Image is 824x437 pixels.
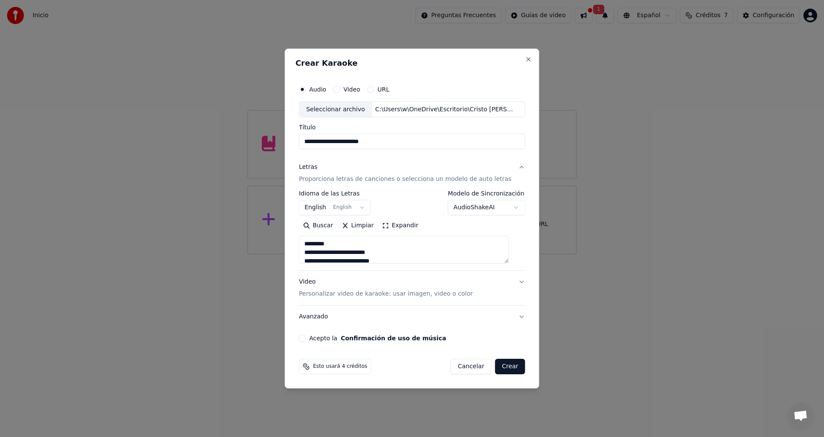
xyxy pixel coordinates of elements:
label: Modelo de Sincronización [448,191,525,197]
button: Buscar [299,219,337,233]
p: Proporciona letras de canciones o selecciona un modelo de auto letras [299,175,511,184]
div: Video [299,278,473,299]
button: VideoPersonalizar video de karaoke: usar imagen, video o color [299,271,525,306]
label: Idioma de las Letras [299,191,371,197]
div: Seleccionar archivo [299,102,372,117]
label: Audio [309,86,326,92]
button: Expandir [378,219,423,233]
button: Acepto la [341,335,446,341]
button: Limpiar [337,219,378,233]
button: Cancelar [451,359,492,374]
button: Crear [495,359,525,374]
label: URL [377,86,389,92]
h2: Crear Karaoke [295,59,528,67]
label: Título [299,125,525,131]
button: Avanzado [299,306,525,328]
button: LetrasProporciona letras de canciones o selecciona un modelo de auto letras [299,156,525,191]
p: Personalizar video de karaoke: usar imagen, video o color [299,290,473,298]
label: Acepto la [309,335,446,341]
span: Esto usará 4 créditos [313,363,367,370]
div: C:\Users\w\OneDrive\Escritorio\Cristo [PERSON_NAME] Sentencia.mp3 [372,105,518,114]
div: LetrasProporciona letras de canciones o selecciona un modelo de auto letras [299,191,525,271]
div: Letras [299,163,317,172]
label: Video [343,86,360,92]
